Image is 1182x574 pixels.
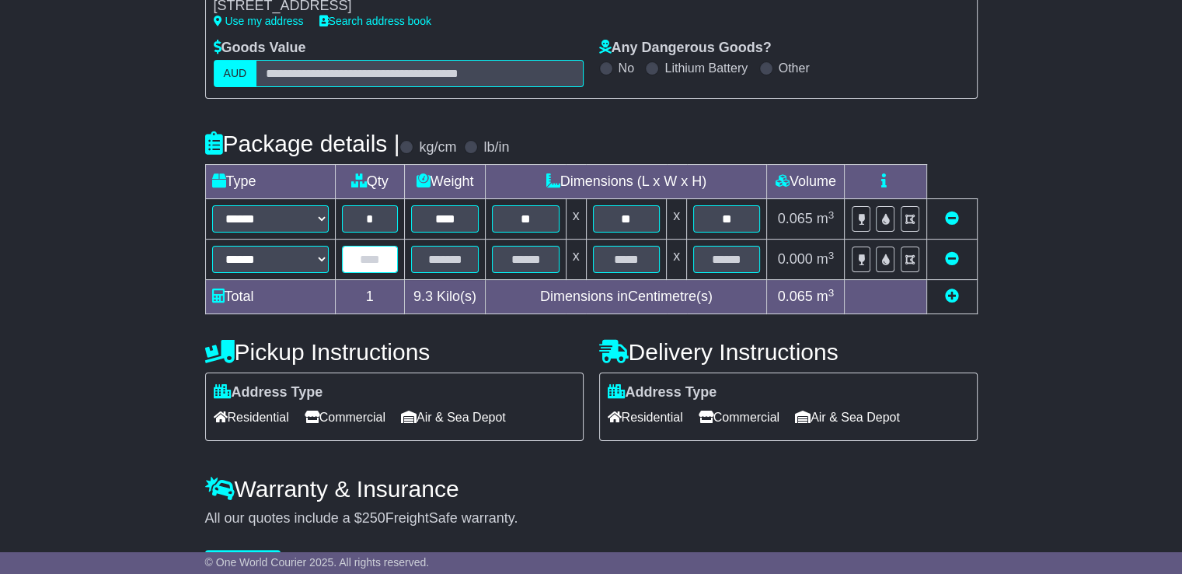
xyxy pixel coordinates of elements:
[214,60,257,87] label: AUD
[205,476,978,502] h4: Warranty & Insurance
[413,289,433,304] span: 9.3
[599,40,772,57] label: Any Dangerous Goods?
[404,280,485,314] td: Kilo(s)
[419,139,456,156] label: kg/cm
[566,199,586,240] td: x
[945,251,959,267] a: Remove this item
[486,280,767,314] td: Dimensions in Centimetre(s)
[778,211,813,226] span: 0.065
[767,165,845,199] td: Volume
[214,405,289,429] span: Residential
[619,61,634,75] label: No
[828,250,835,261] sup: 3
[817,251,835,267] span: m
[828,209,835,221] sup: 3
[486,165,767,199] td: Dimensions (L x W x H)
[608,384,717,401] label: Address Type
[945,211,959,226] a: Remove this item
[945,289,959,304] a: Add new item
[205,131,400,156] h4: Package details |
[828,287,835,299] sup: 3
[319,15,431,27] a: Search address book
[305,405,385,429] span: Commercial
[566,240,586,280] td: x
[667,240,687,280] td: x
[335,280,404,314] td: 1
[817,211,835,226] span: m
[214,15,304,27] a: Use my address
[404,165,485,199] td: Weight
[483,139,509,156] label: lb/in
[599,339,978,365] h4: Delivery Instructions
[778,289,813,304] span: 0.065
[205,510,978,527] div: All our quotes include a $ FreightSafe warranty.
[667,199,687,240] td: x
[779,61,810,75] label: Other
[699,405,779,429] span: Commercial
[205,339,584,365] h4: Pickup Instructions
[817,289,835,304] span: m
[335,165,404,199] td: Qty
[205,280,335,314] td: Total
[608,405,683,429] span: Residential
[778,251,813,267] span: 0.000
[401,405,506,429] span: Air & Sea Depot
[214,40,306,57] label: Goods Value
[205,556,430,569] span: © One World Courier 2025. All rights reserved.
[214,384,323,401] label: Address Type
[362,510,385,526] span: 250
[664,61,748,75] label: Lithium Battery
[795,405,900,429] span: Air & Sea Depot
[205,165,335,199] td: Type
